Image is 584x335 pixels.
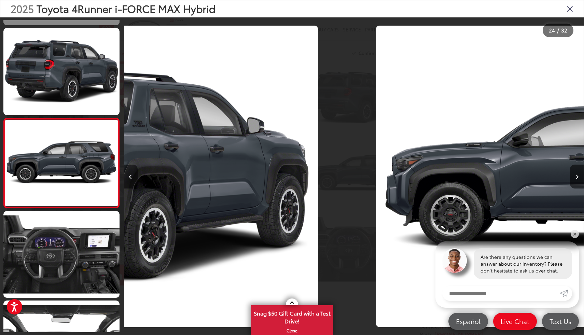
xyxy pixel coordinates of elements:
[474,248,572,279] div: Are there any questions we can answer about our inventory? Please don't hesitate to ask us over c...
[453,317,484,325] span: Español
[11,1,34,16] span: 2025
[556,28,560,33] span: /
[4,120,119,206] img: 2025 Toyota 4Runner i-FORCE MAX Hybrid TRD Off Road
[2,210,121,299] img: 2025 Toyota 4Runner i-FORCE MAX Hybrid TRD Off Road
[252,306,332,327] span: Snag $50 Gift Card with a Test Drive!
[442,248,467,273] img: Agent profile photo
[37,1,215,16] span: Toyota 4Runner i-FORCE MAX Hybrid
[2,27,121,116] img: 2025 Toyota 4Runner i-FORCE MAX Hybrid TRD Off Road
[560,286,572,301] a: Submit
[497,317,533,325] span: Live Chat
[493,313,537,330] a: Live Chat
[442,286,560,301] input: Enter your message
[448,313,488,330] a: Español
[542,313,579,330] a: Text Us
[567,4,573,13] i: Close gallery
[546,317,575,325] span: Text Us
[549,26,555,34] span: 24
[570,165,584,189] button: Next image
[561,26,567,34] span: 32
[124,165,138,189] button: Previous image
